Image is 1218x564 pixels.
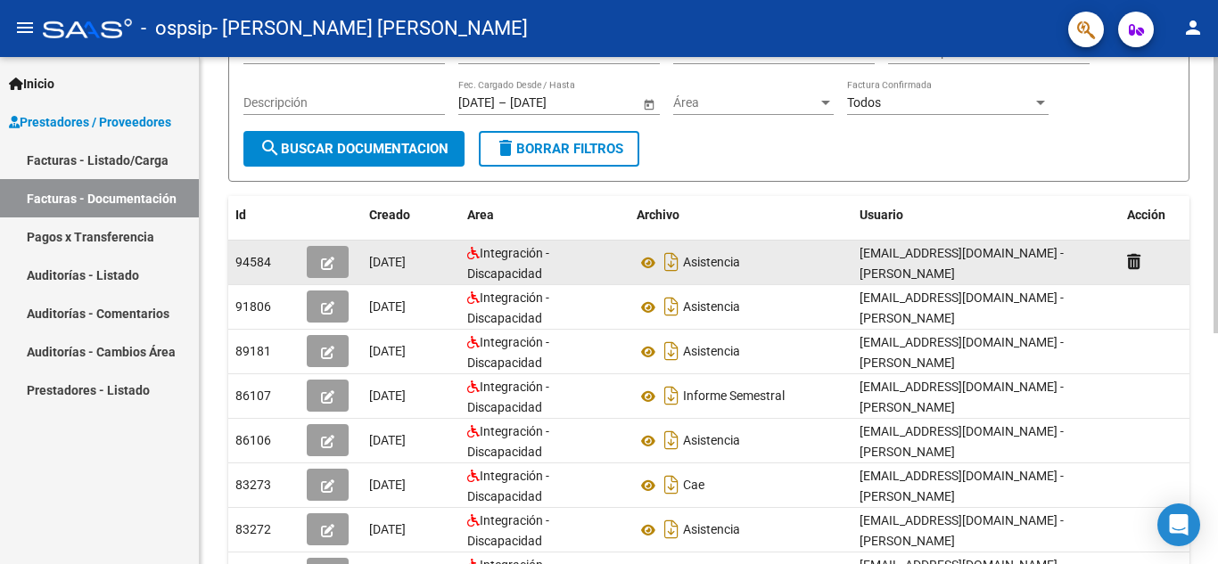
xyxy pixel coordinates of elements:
[660,292,683,321] i: Descargar documento
[860,424,1064,459] span: [EMAIL_ADDRESS][DOMAIN_NAME] - [PERSON_NAME]
[860,335,1064,370] span: [EMAIL_ADDRESS][DOMAIN_NAME] - [PERSON_NAME]
[259,141,449,157] span: Buscar Documentacion
[235,388,271,403] span: 86107
[14,17,36,38] mat-icon: menu
[683,256,740,270] span: Asistencia
[369,522,406,536] span: [DATE]
[495,141,623,157] span: Borrar Filtros
[141,9,212,48] span: - ospsip
[1120,196,1209,234] datatable-header-cell: Acción
[243,131,465,167] button: Buscar Documentacion
[847,95,881,110] span: Todos
[259,137,281,159] mat-icon: search
[467,290,549,325] span: Integración - Discapacidad
[235,522,271,536] span: 83272
[369,344,406,358] span: [DATE]
[235,255,271,269] span: 94584
[852,196,1120,234] datatable-header-cell: Usuario
[467,380,549,414] span: Integración - Discapacidad
[683,300,740,315] span: Asistencia
[660,426,683,454] i: Descargar documento
[369,208,410,222] span: Creado
[860,208,903,222] span: Usuario
[630,196,852,234] datatable-header-cell: Archivo
[228,196,300,234] datatable-header-cell: Id
[860,290,1064,325] span: [EMAIL_ADDRESS][DOMAIN_NAME] - [PERSON_NAME]
[369,433,406,447] span: [DATE]
[860,513,1064,548] span: [EMAIL_ADDRESS][DOMAIN_NAME] - [PERSON_NAME]
[9,74,54,94] span: Inicio
[362,196,460,234] datatable-header-cell: Creado
[860,380,1064,414] span: [EMAIL_ADDRESS][DOMAIN_NAME] - [PERSON_NAME]
[235,208,246,222] span: Id
[479,131,639,167] button: Borrar Filtros
[9,112,171,132] span: Prestadores / Proveedores
[369,255,406,269] span: [DATE]
[510,95,597,110] input: Fecha fin
[235,433,271,447] span: 86106
[235,478,271,492] span: 83273
[458,95,495,110] input: Fecha inicio
[495,137,516,159] mat-icon: delete
[235,344,271,358] span: 89181
[637,208,679,222] span: Archivo
[860,246,1064,281] span: [EMAIL_ADDRESS][DOMAIN_NAME] - [PERSON_NAME]
[467,469,549,503] span: Integración - Discapacidad
[660,470,683,499] i: Descargar documento
[660,337,683,365] i: Descargar documento
[369,388,406,403] span: [DATE]
[683,523,740,537] span: Asistencia
[1157,503,1200,546] div: Open Intercom Messenger
[467,424,549,459] span: Integración - Discapacidad
[467,335,549,370] span: Integración - Discapacidad
[467,208,494,222] span: Area
[460,196,630,234] datatable-header-cell: Area
[467,246,549,281] span: Integración - Discapacidad
[1127,208,1165,222] span: Acción
[683,478,704,493] span: Cae
[660,515,683,544] i: Descargar documento
[369,299,406,314] span: [DATE]
[467,513,549,548] span: Integración - Discapacidad
[369,478,406,492] span: [DATE]
[639,94,658,113] button: Open calendar
[860,469,1064,503] span: [EMAIL_ADDRESS][DOMAIN_NAME] - [PERSON_NAME]
[673,95,818,110] span: Área
[660,248,683,276] i: Descargar documento
[660,381,683,410] i: Descargar documento
[683,434,740,448] span: Asistencia
[498,95,506,110] span: –
[235,299,271,314] span: 91806
[683,389,785,404] span: Informe Semestral
[212,9,528,48] span: - [PERSON_NAME] [PERSON_NAME]
[1182,17,1204,38] mat-icon: person
[683,345,740,359] span: Asistencia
